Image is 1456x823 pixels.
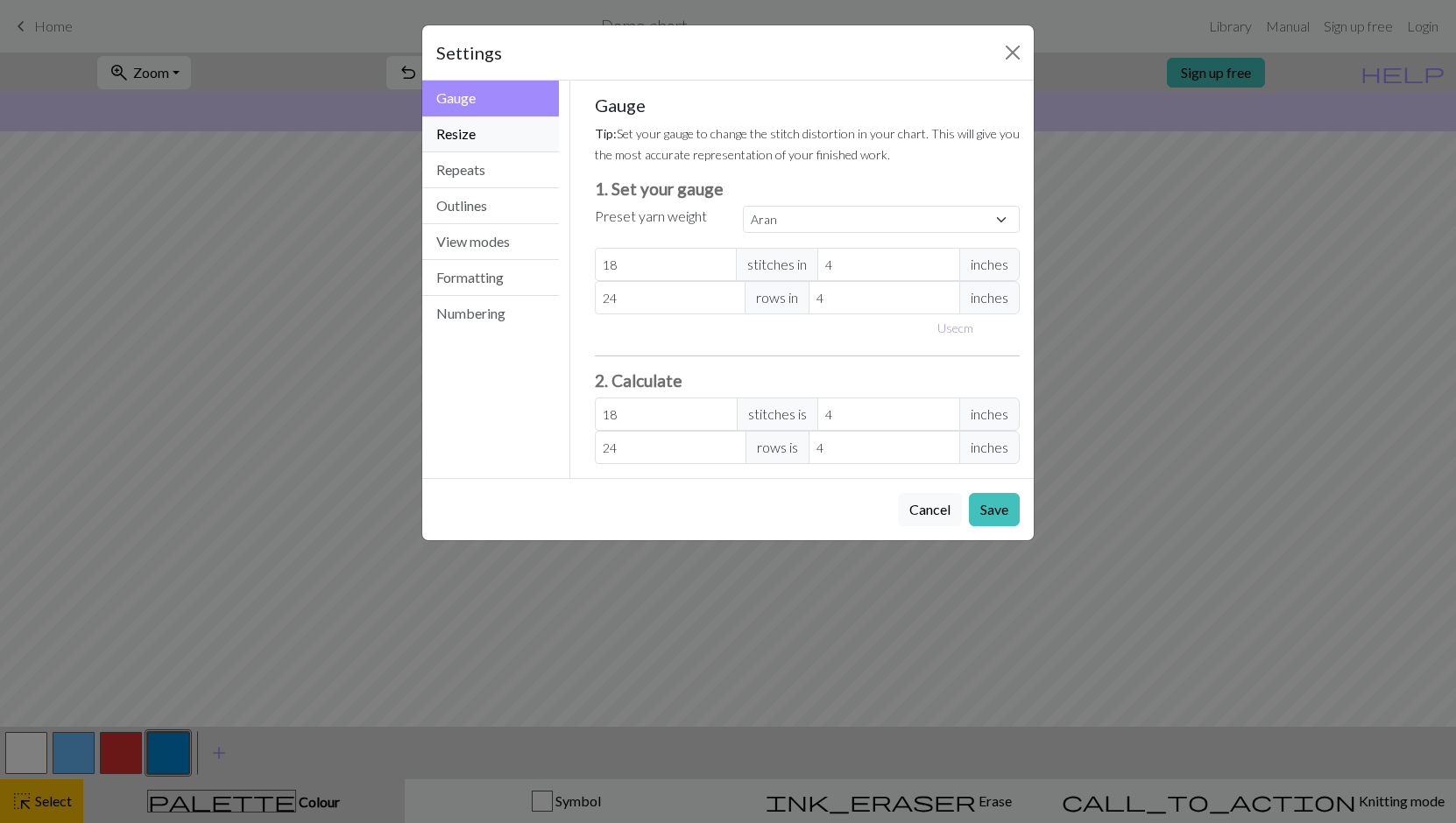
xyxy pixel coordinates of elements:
button: Resize [422,116,559,152]
button: View modes [422,224,559,260]
small: Set your gauge to change the stitch distortion in your chart. This will give you the most accurat... [595,126,1020,162]
strong: Tip: [595,126,617,141]
h5: Settings [436,39,502,66]
span: rows is [746,431,809,464]
button: Repeats [422,152,559,188]
span: stitches in [736,248,818,281]
h3: 1. Set your gauge [595,179,1021,199]
button: Outlines [422,188,559,224]
span: inches [959,431,1020,464]
button: Close [999,39,1027,67]
h3: 2. Calculate [595,370,1021,390]
span: stitches is [737,397,818,431]
button: Usecm [929,314,981,341]
button: Gauge [422,81,559,116]
button: Formatting [422,260,559,296]
span: rows in [745,281,809,314]
button: Numbering [422,296,559,331]
h5: Gauge [595,95,1021,116]
button: Save [969,493,1020,526]
span: inches [959,281,1020,314]
button: Cancel [898,493,962,526]
label: Preset yarn weight [595,206,707,227]
span: inches [959,248,1020,281]
span: inches [959,397,1020,431]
